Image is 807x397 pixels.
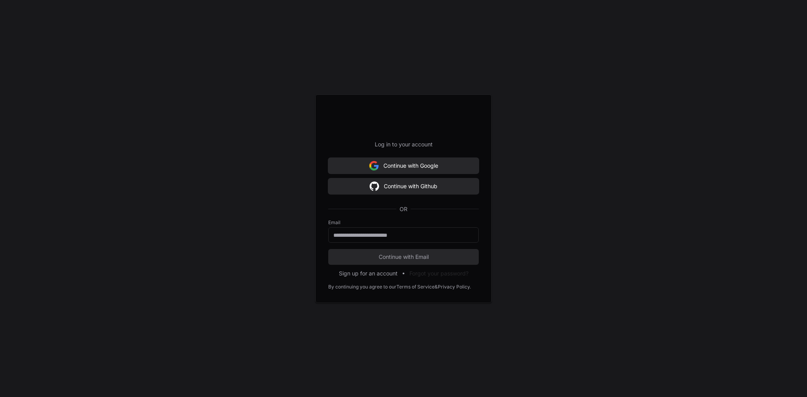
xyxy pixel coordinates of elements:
[328,219,479,226] label: Email
[328,249,479,265] button: Continue with Email
[328,253,479,261] span: Continue with Email
[435,284,438,290] div: &
[396,205,411,213] span: OR
[339,270,398,277] button: Sign up for an account
[328,178,479,194] button: Continue with Github
[409,270,469,277] button: Forgot your password?
[438,284,471,290] a: Privacy Policy.
[328,158,479,174] button: Continue with Google
[328,284,396,290] div: By continuing you agree to our
[369,158,379,174] img: Sign in with google
[370,178,379,194] img: Sign in with google
[328,140,479,148] p: Log in to your account
[396,284,435,290] a: Terms of Service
